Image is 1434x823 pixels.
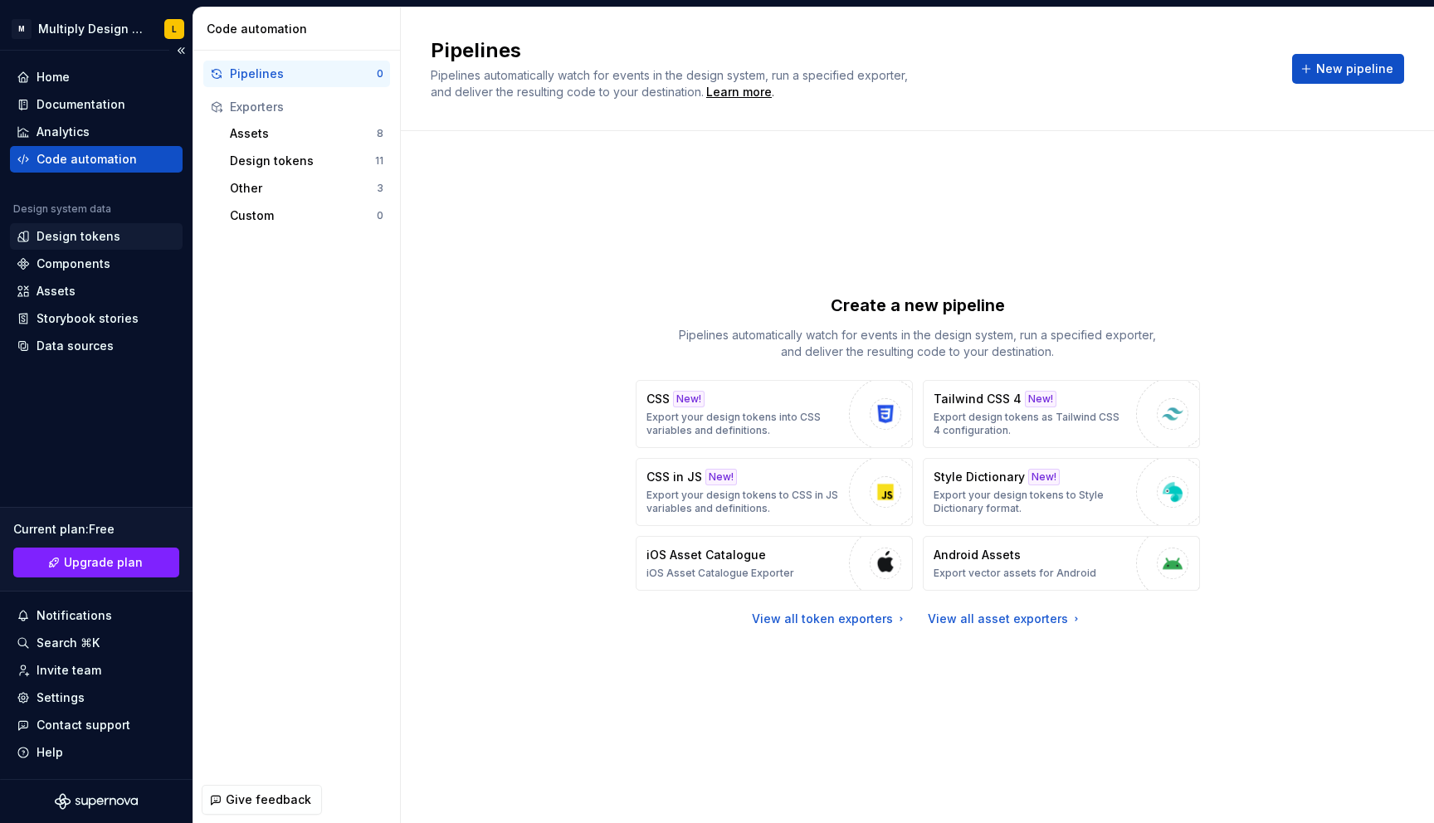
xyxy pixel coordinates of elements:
[636,536,913,591] button: iOS Asset CatalogueiOS Asset Catalogue Exporter
[37,310,139,327] div: Storybook stories
[377,182,383,195] div: 3
[37,744,63,761] div: Help
[13,202,111,216] div: Design system data
[934,567,1096,580] p: Export vector assets for Android
[10,146,183,173] a: Code automation
[223,175,390,202] button: Other3
[1316,61,1393,77] span: New pipeline
[203,61,390,87] button: Pipelines0
[207,21,393,37] div: Code automation
[230,99,383,115] div: Exporters
[169,39,193,62] button: Collapse sidebar
[934,469,1025,485] p: Style Dictionary
[202,785,322,815] button: Give feedback
[10,119,183,145] a: Analytics
[226,791,311,808] span: Give feedback
[37,151,137,168] div: Code automation
[10,739,183,766] button: Help
[230,125,377,142] div: Assets
[55,793,138,810] svg: Supernova Logo
[1025,391,1056,407] div: New!
[38,21,144,37] div: Multiply Design System
[431,37,1272,64] h2: Pipelines
[13,548,179,577] a: Upgrade plan
[230,153,375,169] div: Design tokens
[10,223,183,250] a: Design tokens
[37,635,100,651] div: Search ⌘K
[10,333,183,359] a: Data sources
[64,554,143,571] span: Upgrade plan
[831,294,1005,317] p: Create a new pipeline
[223,148,390,174] button: Design tokens11
[375,154,383,168] div: 11
[10,91,183,118] a: Documentation
[923,536,1200,591] button: Android AssetsExport vector assets for Android
[230,180,377,197] div: Other
[230,207,377,224] div: Custom
[923,458,1200,526] button: Style DictionaryNew!Export your design tokens to Style Dictionary format.
[10,64,183,90] a: Home
[10,684,183,711] a: Settings
[37,662,101,679] div: Invite team
[1028,469,1060,485] div: New!
[377,127,383,140] div: 8
[934,489,1128,515] p: Export your design tokens to Style Dictionary format.
[377,67,383,80] div: 0
[646,567,794,580] p: iOS Asset Catalogue Exporter
[223,202,390,229] button: Custom0
[1292,54,1404,84] button: New pipeline
[934,411,1128,437] p: Export design tokens as Tailwind CSS 4 configuration.
[923,380,1200,448] button: Tailwind CSS 4New!Export design tokens as Tailwind CSS 4 configuration.
[10,602,183,629] button: Notifications
[37,69,70,85] div: Home
[646,411,841,437] p: Export your design tokens into CSS variables and definitions.
[37,283,76,299] div: Assets
[646,547,766,563] p: iOS Asset Catalogue
[669,327,1167,360] p: Pipelines automatically watch for events in the design system, run a specified exporter, and deli...
[646,469,702,485] p: CSS in JS
[706,84,772,100] a: Learn more
[37,338,114,354] div: Data sources
[928,611,1083,627] a: View all asset exporters
[377,209,383,222] div: 0
[636,458,913,526] button: CSS in JSNew!Export your design tokens to CSS in JS variables and definitions.
[37,228,120,245] div: Design tokens
[704,86,774,99] span: .
[646,489,841,515] p: Export your design tokens to CSS in JS variables and definitions.
[10,657,183,684] a: Invite team
[13,521,179,538] div: Current plan : Free
[934,391,1022,407] p: Tailwind CSS 4
[10,251,183,277] a: Components
[3,11,189,46] button: MMultiply Design SystemL
[230,66,377,82] div: Pipelines
[646,391,670,407] p: CSS
[673,391,705,407] div: New!
[431,68,911,99] span: Pipelines automatically watch for events in the design system, run a specified exporter, and deli...
[223,120,390,147] button: Assets8
[934,547,1021,563] p: Android Assets
[12,19,32,39] div: M
[37,717,130,733] div: Contact support
[37,256,110,272] div: Components
[10,712,183,738] button: Contact support
[37,96,125,113] div: Documentation
[37,607,112,624] div: Notifications
[172,22,177,36] div: L
[10,630,183,656] button: Search ⌘K
[636,380,913,448] button: CSSNew!Export your design tokens into CSS variables and definitions.
[10,305,183,332] a: Storybook stories
[37,124,90,140] div: Analytics
[37,689,85,706] div: Settings
[705,469,737,485] div: New!
[10,278,183,304] a: Assets
[752,611,908,627] a: View all token exporters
